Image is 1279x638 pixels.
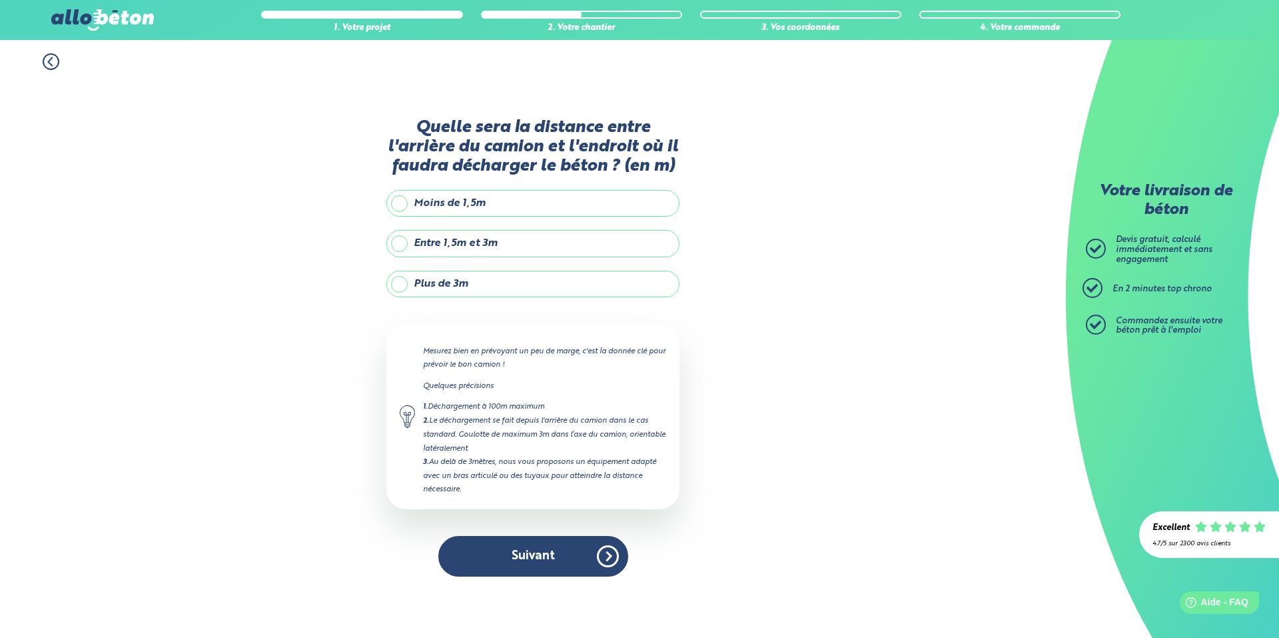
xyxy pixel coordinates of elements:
div: 3. Vos coordonnées [700,23,901,33]
span: Commandez ensuite votre béton prêt à l'emploi [1116,317,1222,335]
img: allobéton [51,9,154,31]
div: Déchargement à 100m maximum [423,400,666,414]
label: Quelle sera la distance entre l'arrière du camion et l'endroit où il faudra décharger le béton ? ... [386,118,679,177]
div: 1. Votre projet [261,23,462,33]
p: Mesurez bien en prévoyant un peu de marge, c'est la donnée clé pour prévoir le bon camion ! [423,345,666,371]
div: 4. Votre commande [919,23,1120,33]
div: 2. Votre chantier [481,23,682,33]
div: Au delà de 3mètres, nous vous proposons un équipement adapté avec un bras articulé ou des tuyaux ... [423,455,666,496]
label: Plus de 3m [386,271,679,297]
div: Excellent [1152,523,1190,533]
p: Quelques précisions [423,379,666,393]
label: Moins de 1,5m [386,190,679,217]
span: Devis gratuit, calculé immédiatement et sans engagement [1116,235,1212,263]
div: Le déchargement se fait depuis l'arrière du camion dans le cas standard. Goulotte de maximum 3m d... [423,414,666,455]
strong: 3. [423,459,429,466]
button: Suivant [438,536,628,577]
strong: 2. [423,417,429,425]
span: En 2 minutes top chrono [1112,285,1212,293]
label: Entre 1,5m et 3m [386,230,679,257]
iframe: Help widget launcher [1160,586,1264,623]
p: Votre livraison de béton [1089,183,1242,219]
strong: 1. [423,403,428,411]
div: 4.7/5 sur 2300 avis clients [1152,540,1266,547]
